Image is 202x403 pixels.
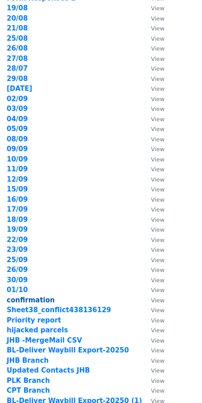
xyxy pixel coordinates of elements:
[7,205,28,213] a: 17/09
[142,296,164,304] a: View
[151,327,164,334] small: View
[7,14,28,22] a: 20/08
[7,44,28,52] a: 26/08
[7,316,61,324] a: Priority report
[151,116,164,123] small: View
[7,24,28,32] strong: 21/08
[151,378,164,384] small: View
[7,306,111,314] a: Sheet38_conflict438136129
[7,115,28,123] a: 04/09
[142,125,164,133] a: View
[7,356,49,365] a: JHB Branch
[142,135,164,143] a: View
[7,75,28,83] a: 29/08
[142,326,164,334] a: View
[142,24,164,32] a: View
[151,35,164,42] small: View
[151,347,164,354] small: View
[142,286,164,294] a: View
[142,246,164,254] a: View
[7,266,28,274] strong: 26/09
[7,4,28,12] a: 19/08
[151,337,164,344] small: View
[7,386,50,395] a: CPT Branch
[7,195,28,204] a: 16/09
[7,175,28,183] a: 12/09
[7,145,28,153] a: 09/09
[151,146,164,153] small: View
[142,195,164,204] a: View
[151,317,164,324] small: View
[151,246,164,253] small: View
[7,246,28,254] a: 23/09
[151,367,164,374] small: View
[151,357,164,364] small: View
[151,76,164,82] small: View
[7,286,28,294] a: 01/10
[151,237,164,243] small: View
[7,296,55,304] a: confirmation
[7,95,28,103] a: 02/09
[7,185,28,193] a: 15/09
[7,336,82,344] a: JHB -MergeMail CSV
[7,236,28,244] a: 22/09
[142,95,164,103] a: View
[7,225,28,233] a: 19/09
[7,64,28,72] strong: 28/07
[151,15,164,22] small: View
[7,165,28,173] strong: 11/09
[7,346,129,354] a: BL-Deliver Waybill Export-20250
[142,165,164,173] a: View
[142,155,164,163] a: View
[142,105,164,113] a: View
[7,326,68,334] a: hijacked parcels
[151,307,164,314] small: View
[151,106,164,112] small: View
[7,216,28,224] a: 18/09
[7,125,28,133] a: 05/09
[151,136,164,143] small: View
[142,236,164,244] a: View
[151,166,164,173] small: View
[142,64,164,72] a: View
[142,115,164,123] a: View
[151,277,164,284] small: View
[7,105,28,113] strong: 03/09
[151,126,164,132] small: View
[142,377,164,385] a: View
[7,155,28,163] strong: 10/09
[151,85,164,92] small: View
[142,346,164,354] a: View
[142,145,164,153] a: View
[151,387,164,394] small: View
[151,45,164,52] small: View
[7,366,90,374] a: Updated Contacts JHB
[7,85,32,93] strong: [DATE]
[7,276,28,284] a: 30/09
[142,225,164,233] a: View
[151,216,164,223] small: View
[142,316,164,324] a: View
[142,175,164,183] a: View
[142,366,164,374] a: View
[151,267,164,273] small: View
[7,377,50,385] a: PLK Branch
